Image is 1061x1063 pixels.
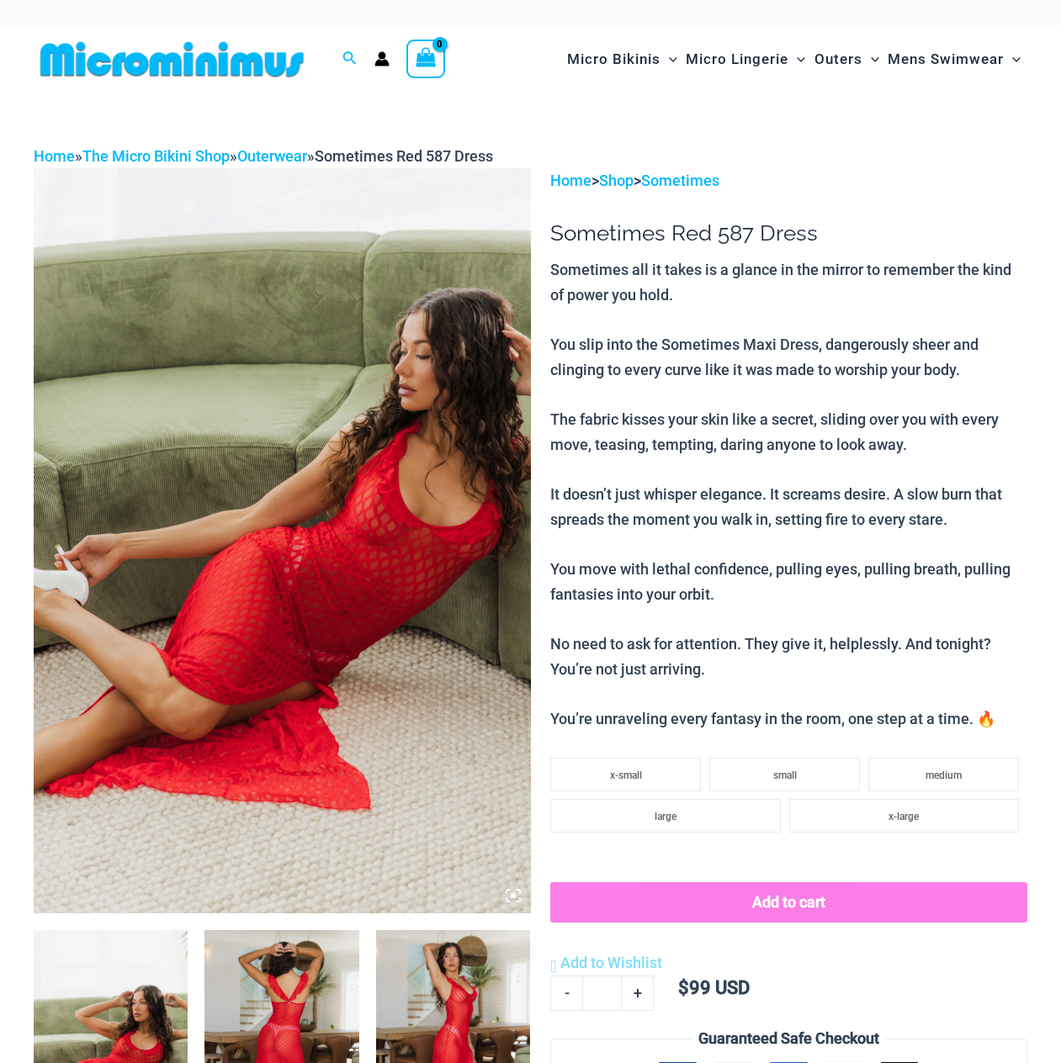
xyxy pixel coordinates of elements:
[655,811,676,822] span: large
[810,34,883,85] a: OutersMenu ToggleMenu Toggle
[678,977,750,998] bdi: 99 USD
[550,168,1027,193] p: > >
[883,34,1025,85] a: Mens SwimwearMenu ToggleMenu Toggle
[34,168,531,913] img: Sometimes Red 587 Dress
[567,38,660,81] span: Micro Bikinis
[342,49,358,70] a: Search icon link
[788,38,805,81] span: Menu Toggle
[660,38,677,81] span: Menu Toggle
[550,758,701,791] li: x-small
[889,811,919,822] span: x-large
[82,147,230,165] a: The Micro Bikini Shop
[709,758,860,791] li: small
[582,976,622,1011] input: Product quantity
[374,51,390,66] a: Account icon link
[641,172,719,189] a: Sometimes
[560,31,1027,87] nav: Site Navigation
[563,34,682,85] a: Micro BikinisMenu ToggleMenu Toggle
[550,257,1027,732] p: Sometimes all it takes is a glance in the mirror to remember the kind of power you hold. You slip...
[550,882,1027,923] button: Add to cart
[789,799,1019,833] li: x-large
[686,38,788,81] span: Micro Lingerie
[315,147,493,165] span: Sometimes Red 587 Dress
[237,147,307,165] a: Outerwear
[622,976,654,1011] a: +
[682,34,809,85] a: Micro LingerieMenu ToggleMenu Toggle
[550,220,1027,246] h1: Sometimes Red 587 Dress
[550,172,592,189] a: Home
[34,40,310,78] img: MM SHOP LOGO FLAT
[550,799,780,833] li: large
[560,954,662,971] span: Add to Wishlist
[868,758,1019,791] li: medium
[34,147,493,165] span: » » »
[34,147,75,165] a: Home
[773,769,797,781] span: small
[926,769,962,781] span: medium
[610,769,642,781] span: x-small
[814,38,862,81] span: Outers
[406,40,445,78] a: View Shopping Cart, empty
[862,38,879,81] span: Menu Toggle
[678,977,689,998] span: $
[599,172,634,189] a: Shop
[888,38,1004,81] span: Mens Swimwear
[550,950,662,976] a: Add to Wishlist
[1004,38,1021,81] span: Menu Toggle
[550,976,582,1011] a: -
[692,1026,886,1051] legend: Guaranteed Safe Checkout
